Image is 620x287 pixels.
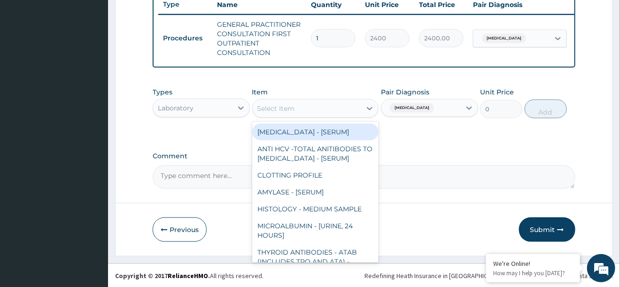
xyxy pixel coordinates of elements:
strong: Copyright © 2017 . [115,271,210,280]
button: Add [525,100,567,118]
div: Redefining Heath Insurance in [GEOGRAPHIC_DATA] using Telemedicine and Data Science! [364,271,613,280]
img: d_794563401_company_1708531726252_794563401 [17,47,38,70]
p: How may I help you today? [493,269,573,277]
div: Select Item [257,104,295,113]
div: Laboratory [158,103,194,113]
button: Previous [153,217,207,242]
div: AMYLASE - [SERUM] [252,184,379,201]
label: Comment [153,152,575,160]
td: Procedures [158,30,212,47]
div: Minimize live chat window [154,5,177,27]
div: Chat with us now [49,53,158,65]
div: We're Online! [493,259,573,268]
div: ANTI HCV -TOTAL ANITIBODIES TO [MEDICAL_DATA] - [SERUM] [252,140,379,167]
div: HISTOLOGY - MEDIUM SAMPLE [252,201,379,217]
div: [MEDICAL_DATA] - [SERUM] [252,124,379,140]
div: THYROID ANTIBODIES - ATAB (INCLUDES TPO AND ATA) - [SERUM] [252,244,379,279]
label: Pair Diagnosis [381,87,429,97]
label: Types [153,88,172,96]
span: [MEDICAL_DATA] [390,103,434,113]
span: We're online! [54,85,130,179]
td: GENERAL PRACTITIONER CONSULTATION FIRST OUTPATIENT CONSULTATION [212,15,306,62]
label: Unit Price [480,87,514,97]
a: RelianceHMO [168,271,208,280]
textarea: Type your message and hit 'Enter' [5,189,179,222]
div: CLOTTING PROFILE [252,167,379,184]
div: MICROALBUMIN - [URINE, 24 HOURS] [252,217,379,244]
button: Submit [519,217,575,242]
label: Item [252,87,268,97]
span: [MEDICAL_DATA] [482,34,526,43]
